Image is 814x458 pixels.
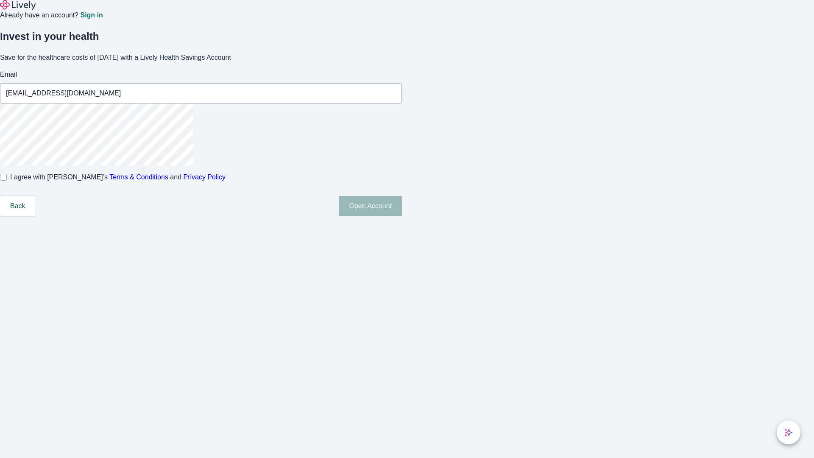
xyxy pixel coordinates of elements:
[109,173,168,181] a: Terms & Conditions
[777,421,800,444] button: chat
[80,12,103,19] a: Sign in
[10,172,226,182] span: I agree with [PERSON_NAME]’s and
[184,173,226,181] a: Privacy Policy
[784,428,793,437] svg: Lively AI Assistant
